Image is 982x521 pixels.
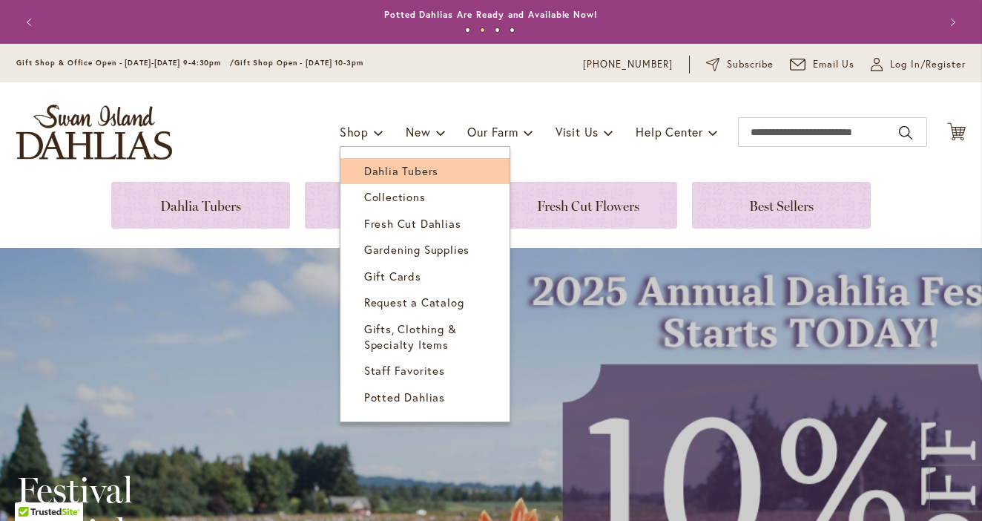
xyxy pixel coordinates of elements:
[384,9,598,20] a: Potted Dahlias Are Ready and Available Now!
[495,27,500,33] button: 3 of 4
[727,57,774,72] span: Subscribe
[364,216,461,231] span: Fresh Cut Dahlias
[936,7,966,37] button: Next
[890,57,966,72] span: Log In/Register
[583,57,673,72] a: [PHONE_NUMBER]
[556,124,599,140] span: Visit Us
[871,57,966,72] a: Log In/Register
[16,7,46,37] button: Previous
[510,27,515,33] button: 4 of 4
[364,390,445,404] span: Potted Dahlias
[364,163,438,178] span: Dahlia Tubers
[467,124,518,140] span: Our Farm
[16,58,234,68] span: Gift Shop & Office Open - [DATE]-[DATE] 9-4:30pm /
[480,27,485,33] button: 2 of 4
[364,321,457,352] span: Gifts, Clothing & Specialty Items
[234,58,363,68] span: Gift Shop Open - [DATE] 10-3pm
[364,363,445,378] span: Staff Favorites
[813,57,855,72] span: Email Us
[364,295,464,309] span: Request a Catalog
[364,189,426,204] span: Collections
[406,124,430,140] span: New
[340,263,510,289] a: Gift Cards
[340,124,369,140] span: Shop
[16,105,172,160] a: store logo
[790,57,855,72] a: Email Us
[465,27,470,33] button: 1 of 4
[636,124,703,140] span: Help Center
[706,57,774,72] a: Subscribe
[364,242,469,257] span: Gardening Supplies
